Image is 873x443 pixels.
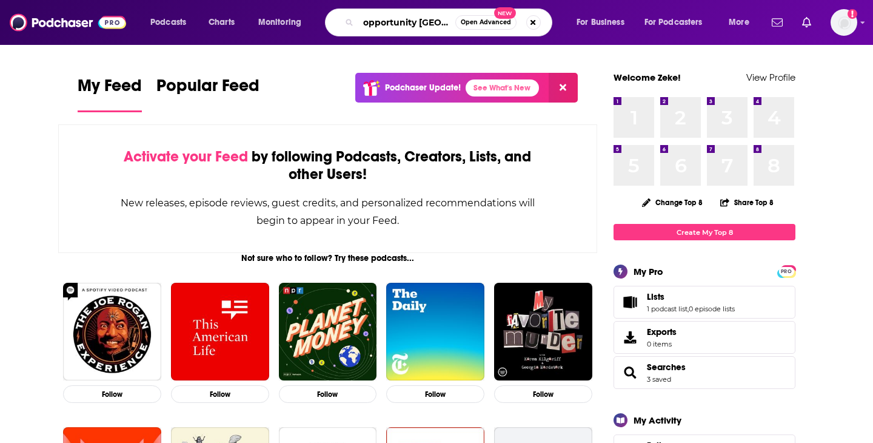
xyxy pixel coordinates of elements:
a: 3 saved [647,375,671,384]
span: Activate your Feed [124,147,248,166]
span: My Feed [78,75,142,103]
button: open menu [637,13,720,32]
div: My Pro [634,266,663,277]
img: Podchaser - Follow, Share and Rate Podcasts [10,11,126,34]
button: Follow [171,385,269,403]
div: My Activity [634,414,681,426]
span: Charts [209,14,235,31]
img: My Favorite Murder with Karen Kilgariff and Georgia Hardstark [494,283,592,381]
div: by following Podcasts, Creators, Lists, and other Users! [119,148,536,183]
span: PRO [779,267,794,276]
span: 0 items [647,340,677,348]
span: New [494,7,516,19]
a: Create My Top 8 [614,224,795,240]
span: Exports [647,326,677,337]
a: Lists [618,294,642,311]
div: Search podcasts, credits, & more... [336,8,564,36]
span: Podcasts [150,14,186,31]
input: Search podcasts, credits, & more... [358,13,455,32]
button: Follow [279,385,377,403]
span: Exports [618,329,642,346]
span: Lists [614,286,795,319]
button: Follow [386,385,484,403]
img: User Profile [831,9,857,36]
div: New releases, episode reviews, guest credits, and personalized recommendations will begin to appe... [119,194,536,229]
a: Lists [647,291,735,302]
a: View Profile [746,72,795,83]
img: The Daily [386,283,484,381]
span: Monitoring [258,14,301,31]
span: Logged in as zeke_lerner [831,9,857,36]
img: This American Life [171,283,269,381]
img: Planet Money [279,283,377,381]
span: , [687,305,689,313]
a: PRO [779,266,794,276]
button: Follow [63,385,161,403]
button: Change Top 8 [635,195,710,210]
p: Podchaser Update! [385,83,461,93]
button: open menu [142,13,202,32]
div: Not sure who to follow? Try these podcasts... [58,253,597,263]
span: Open Advanced [461,19,511,25]
a: Exports [614,321,795,354]
button: Share Top 8 [720,191,774,214]
a: Show notifications dropdown [767,12,788,33]
span: For Podcasters [644,14,703,31]
span: Popular Feed [156,75,259,103]
button: open menu [250,13,317,32]
a: Popular Feed [156,75,259,112]
a: My Feed [78,75,142,112]
span: For Business [577,14,624,31]
a: 0 episode lists [689,305,735,313]
a: Searches [647,362,686,373]
button: Follow [494,385,592,403]
a: 1 podcast list [647,305,687,313]
a: Show notifications dropdown [797,12,816,33]
a: Welcome Zeke! [614,72,681,83]
button: Show profile menu [831,9,857,36]
button: Open AdvancedNew [455,15,517,30]
svg: Add a profile image [848,9,857,19]
a: Searches [618,364,642,381]
button: open menu [720,13,764,32]
span: More [729,14,749,31]
button: open menu [568,13,640,32]
img: The Joe Rogan Experience [63,283,161,381]
span: Searches [614,356,795,389]
span: Lists [647,291,664,302]
a: Charts [201,13,242,32]
a: See What's New [466,79,539,96]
